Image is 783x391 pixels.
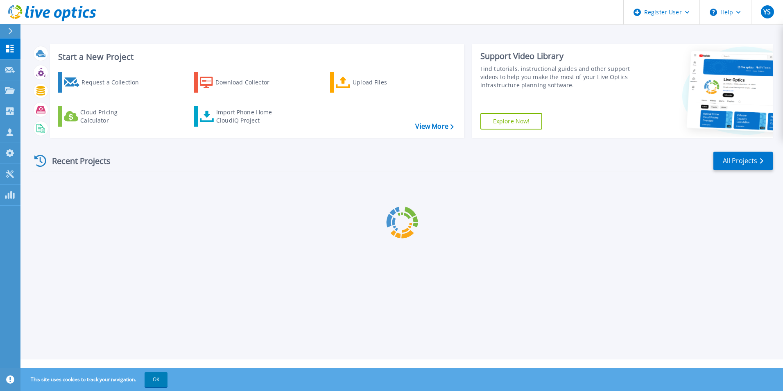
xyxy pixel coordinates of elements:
[215,74,281,91] div: Download Collector
[58,72,149,93] a: Request a Collection
[32,151,122,171] div: Recent Projects
[80,108,146,125] div: Cloud Pricing Calculator
[415,123,453,130] a: View More
[353,74,418,91] div: Upload Files
[58,106,149,127] a: Cloud Pricing Calculator
[58,52,453,61] h3: Start a New Project
[330,72,421,93] a: Upload Files
[81,74,147,91] div: Request a Collection
[480,113,543,130] a: Explore Now!
[145,372,167,387] button: OK
[194,72,285,93] a: Download Collector
[763,9,771,15] span: YS
[480,51,634,61] div: Support Video Library
[216,108,280,125] div: Import Phone Home CloudIQ Project
[23,372,167,387] span: This site uses cookies to track your navigation.
[480,65,634,89] div: Find tutorials, instructional guides and other support videos to help you make the most of your L...
[713,152,773,170] a: All Projects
